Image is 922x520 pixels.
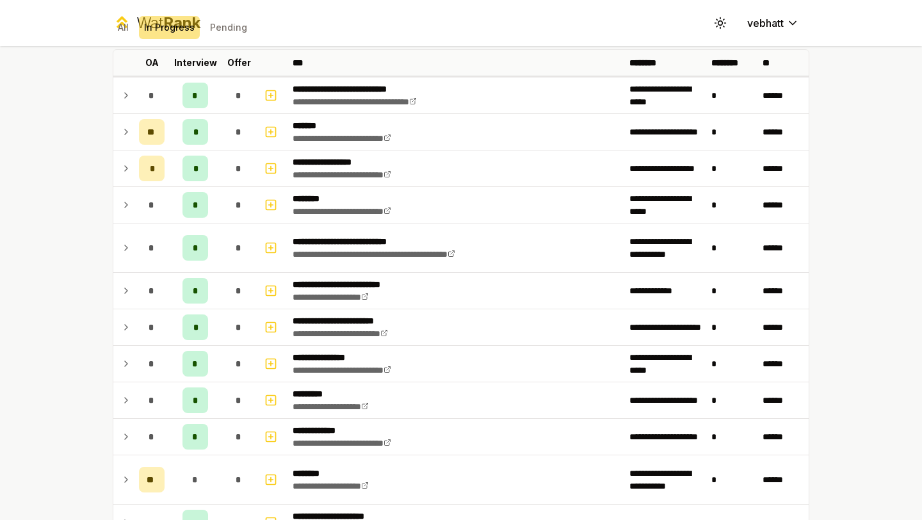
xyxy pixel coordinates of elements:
button: vebhatt [737,12,809,35]
div: Wat [136,13,200,33]
a: WatRank [113,13,200,33]
p: OA [145,56,159,69]
span: vebhatt [747,15,784,31]
button: Pending [205,16,252,39]
p: Offer [227,56,251,69]
button: In Progress [139,16,200,39]
span: Rank [163,13,200,32]
button: All [113,16,134,39]
p: Interview [174,56,217,69]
